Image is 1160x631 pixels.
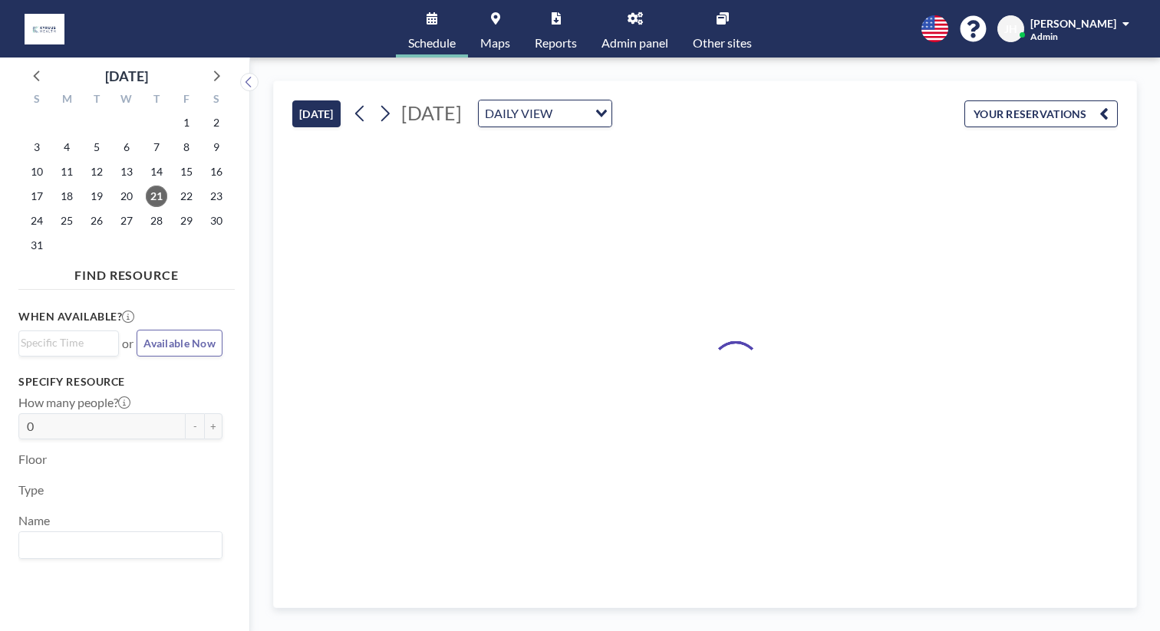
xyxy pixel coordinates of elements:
span: Saturday, August 23, 2025 [206,186,227,207]
div: [DATE] [105,65,148,87]
span: Admin panel [601,37,668,49]
span: Thursday, August 7, 2025 [146,136,167,158]
span: Wednesday, August 13, 2025 [116,161,137,182]
span: [PERSON_NAME] [1030,17,1116,30]
span: Sunday, August 24, 2025 [26,210,48,232]
span: Friday, August 15, 2025 [176,161,197,182]
input: Search for option [21,334,110,351]
span: Friday, August 22, 2025 [176,186,197,207]
div: Search for option [19,331,118,354]
label: Floor [18,452,47,467]
span: Wednesday, August 20, 2025 [116,186,137,207]
div: T [82,90,112,110]
span: Thursday, August 21, 2025 [146,186,167,207]
span: Schedule [408,37,456,49]
span: Tuesday, August 19, 2025 [86,186,107,207]
span: [DATE] [401,101,462,124]
span: or [122,336,133,351]
span: Maps [480,37,510,49]
span: Thursday, August 28, 2025 [146,210,167,232]
span: Sunday, August 31, 2025 [26,235,48,256]
span: Wednesday, August 6, 2025 [116,136,137,158]
button: [DATE] [292,100,341,127]
span: Sunday, August 3, 2025 [26,136,48,158]
label: How many people? [18,395,130,410]
span: Tuesday, August 5, 2025 [86,136,107,158]
label: Name [18,513,50,528]
button: YOUR RESERVATIONS [964,100,1118,127]
div: S [22,90,52,110]
div: M [52,90,82,110]
span: Saturday, August 30, 2025 [206,210,227,232]
span: DAILY VIEW [482,104,555,123]
span: Monday, August 25, 2025 [56,210,77,232]
span: Wednesday, August 27, 2025 [116,210,137,232]
span: Tuesday, August 26, 2025 [86,210,107,232]
button: + [204,413,222,439]
div: F [171,90,201,110]
span: Admin [1030,31,1058,42]
input: Search for option [557,104,586,123]
span: Sunday, August 17, 2025 [26,186,48,207]
span: Monday, August 18, 2025 [56,186,77,207]
h4: FIND RESOURCE [18,261,235,283]
span: Saturday, August 16, 2025 [206,161,227,182]
span: JH [1004,22,1017,36]
div: S [201,90,231,110]
button: - [186,413,204,439]
img: organization-logo [25,14,64,44]
span: Thursday, August 14, 2025 [146,161,167,182]
input: Search for option [21,535,213,555]
span: Friday, August 29, 2025 [176,210,197,232]
span: Saturday, August 9, 2025 [206,136,227,158]
div: W [112,90,142,110]
span: Friday, August 1, 2025 [176,112,197,133]
span: Reports [535,37,577,49]
button: Available Now [137,330,222,357]
span: Tuesday, August 12, 2025 [86,161,107,182]
span: Other sites [693,37,752,49]
h3: Specify resource [18,375,222,389]
span: Sunday, August 10, 2025 [26,161,48,182]
span: Saturday, August 2, 2025 [206,112,227,133]
div: T [141,90,171,110]
span: Monday, August 11, 2025 [56,161,77,182]
label: Type [18,482,44,498]
div: Search for option [19,532,222,558]
span: Available Now [143,337,216,350]
span: Monday, August 4, 2025 [56,136,77,158]
div: Search for option [479,100,611,127]
span: Friday, August 8, 2025 [176,136,197,158]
